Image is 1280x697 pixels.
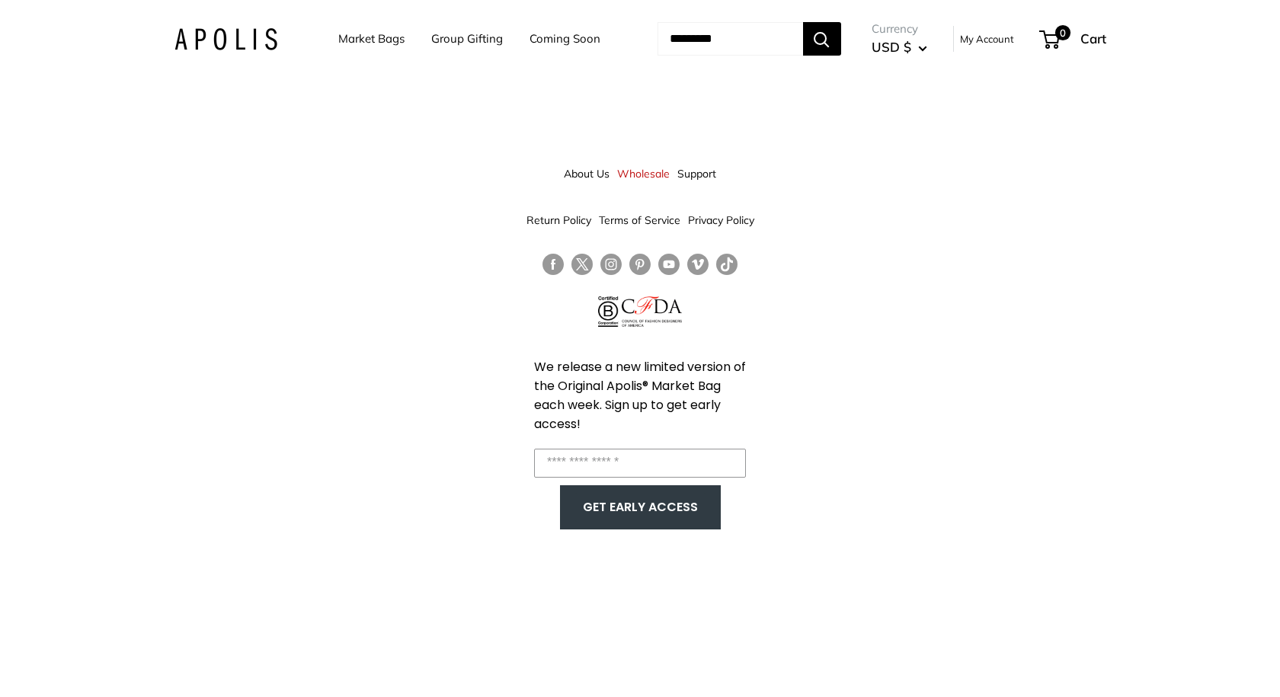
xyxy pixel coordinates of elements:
[622,296,682,327] img: Council of Fashion Designers of America Member
[687,254,709,276] a: Follow us on Vimeo
[872,35,927,59] button: USD $
[542,254,564,276] a: Follow us on Facebook
[1041,27,1106,51] a: 0 Cart
[534,358,746,433] span: We release a new limited version of the Original Apolis® Market Bag each week. Sign up to get ear...
[1054,25,1070,40] span: 0
[564,160,610,187] a: About Us
[530,28,600,50] a: Coming Soon
[598,296,619,327] img: Certified B Corporation
[716,254,738,276] a: Follow us on Tumblr
[960,30,1014,48] a: My Account
[803,22,841,56] button: Search
[677,160,716,187] a: Support
[872,18,927,40] span: Currency
[600,254,622,276] a: Follow us on Instagram
[599,206,680,234] a: Terms of Service
[658,22,803,56] input: Search...
[338,28,405,50] a: Market Bags
[431,28,503,50] a: Group Gifting
[872,39,911,55] span: USD $
[688,206,754,234] a: Privacy Policy
[174,28,277,50] img: Apolis
[534,449,746,478] input: Enter your email
[629,254,651,276] a: Follow us on Pinterest
[526,206,591,234] a: Return Policy
[1080,30,1106,46] span: Cart
[617,160,670,187] a: Wholesale
[571,254,593,281] a: Follow us on Twitter
[575,493,706,522] button: GET EARLY ACCESS
[658,254,680,276] a: Follow us on YouTube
